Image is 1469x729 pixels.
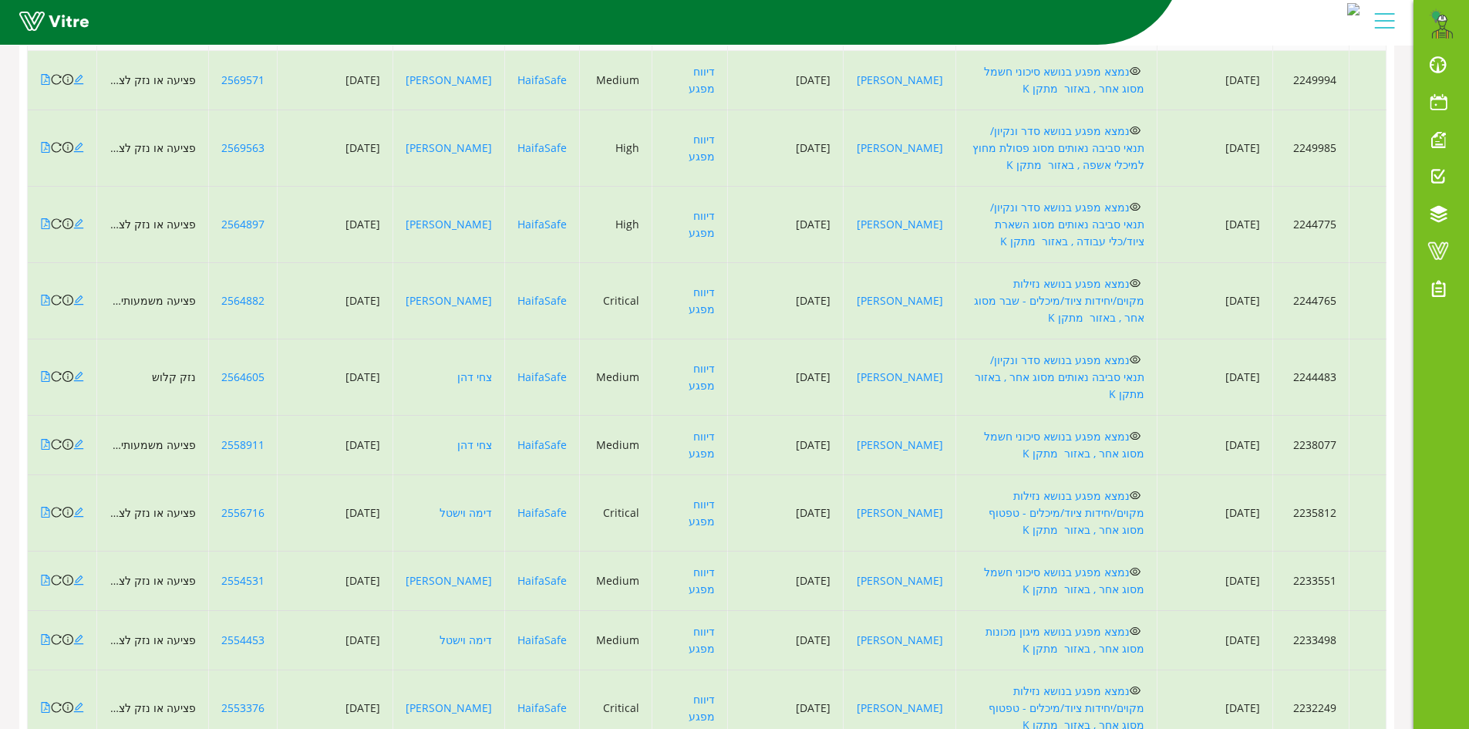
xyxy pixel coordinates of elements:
[62,74,73,85] span: info-circle
[517,217,567,231] a: HaifaSafe
[440,505,492,520] a: דימה וישטל
[40,370,51,384] a: file-pdf
[107,633,196,647] span: פציעה או נזק לציוד
[40,295,51,305] span: file-pdf
[580,263,652,339] td: Critical
[107,217,196,231] span: פציעה או נזק לציוד
[457,370,492,384] a: צחי דהן
[73,702,84,713] span: edit
[689,692,715,724] a: דיווח מפגע
[689,64,715,96] a: דיווח מפגע
[40,700,51,715] a: file-pdf
[51,142,62,153] span: reload
[406,293,492,308] a: [PERSON_NAME]
[689,565,715,596] a: דיווח מפגע
[1427,8,1457,39] img: 1b769f6a-5bd2-4624-b62a-8340ff607ce4.png
[517,700,567,715] a: HaifaSafe
[152,370,196,384] span: נזק קלוש
[73,437,84,452] a: edit
[1130,490,1140,501] span: eye
[221,505,264,520] a: 2556716
[73,573,84,588] a: edit
[40,142,51,153] span: file-pdf
[440,633,492,647] a: דימה וישטל
[1273,110,1349,187] td: 2249985
[73,218,84,229] span: edit
[1130,626,1140,636] span: eye
[1157,552,1273,611] td: [DATE]
[51,439,62,450] span: reload
[986,624,1144,656] a: נמצא מפגע בנושא מיגון מכונות מסוג אחר , באזור מתקן K
[73,439,84,450] span: edit
[580,475,652,552] td: Critical
[107,505,196,520] span: פציעה או נזק לציוד
[728,611,844,670] td: [DATE]
[107,573,196,588] span: פציעה או נזק לציוד
[857,370,943,384] a: [PERSON_NAME]
[728,416,844,475] td: [DATE]
[221,370,264,384] a: 2564605
[51,218,62,229] span: reload
[580,110,652,187] td: High
[972,353,1144,401] a: נמצא מפגע בנושא סדר ונקיון/ תנאי סביבה נאותים מסוג אחר , באזור מתקן K
[857,140,943,155] a: [PERSON_NAME]
[517,293,567,308] a: HaifaSafe
[51,74,62,85] span: reload
[984,565,1144,596] a: נמצא מפגע בנושא סיכוני חשמל מסוג אחר , באזור מתקן K
[406,140,492,155] a: [PERSON_NAME]
[221,140,264,155] a: 2569563
[221,293,264,308] a: 2564882
[984,429,1144,461] a: נמצא מפגע בנושא סיכוני חשמל מסוג אחר , באזור מתקן K
[51,371,62,382] span: reload
[1347,3,1359,15] img: c0dca6a0-d8b6-4077-9502-601a54a2ea4a.jpg
[40,573,51,588] a: file-pdf
[62,218,73,229] span: info-circle
[73,73,84,87] a: edit
[73,633,84,647] a: edit
[20,437,196,452] span: פציעה משמעותית או נזק חמור למתקן
[40,633,51,647] a: file-pdf
[278,263,393,339] td: [DATE]
[73,507,84,518] span: edit
[73,295,84,305] span: edit
[40,575,51,586] span: file-pdf
[73,371,84,382] span: edit
[221,573,264,588] a: 2554531
[1157,475,1273,552] td: [DATE]
[689,285,715,316] a: דיווח מפגע
[62,371,73,382] span: info-circle
[107,140,196,155] span: פציעה או נזק לציוד
[1157,339,1273,416] td: [DATE]
[406,573,492,588] a: [PERSON_NAME]
[73,74,84,85] span: edit
[40,634,51,645] span: file-pdf
[580,552,652,611] td: Medium
[62,702,73,713] span: info-circle
[689,132,715,164] a: דיווח מפגע
[107,73,196,87] span: פציעה או נזק לציוד
[1273,263,1349,339] td: 2244765
[40,217,51,231] a: file-pdf
[406,217,492,231] a: [PERSON_NAME]
[1157,611,1273,670] td: [DATE]
[40,293,51,308] a: file-pdf
[221,217,264,231] a: 2564897
[51,295,62,305] span: reload
[40,702,51,713] span: file-pdf
[689,361,715,393] a: דיווח מפגע
[62,575,73,586] span: info-circle
[406,73,492,87] a: [PERSON_NAME]
[1273,552,1349,611] td: 2233551
[1157,51,1273,110] td: [DATE]
[73,505,84,520] a: edit
[40,505,51,520] a: file-pdf
[73,370,84,384] a: edit
[1273,475,1349,552] td: 2235812
[1130,566,1140,577] span: eye
[580,416,652,475] td: Medium
[1130,66,1140,76] span: eye
[689,624,715,656] a: דיווח מפגע
[857,437,943,452] a: [PERSON_NAME]
[580,51,652,110] td: Medium
[517,437,567,452] a: HaifaSafe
